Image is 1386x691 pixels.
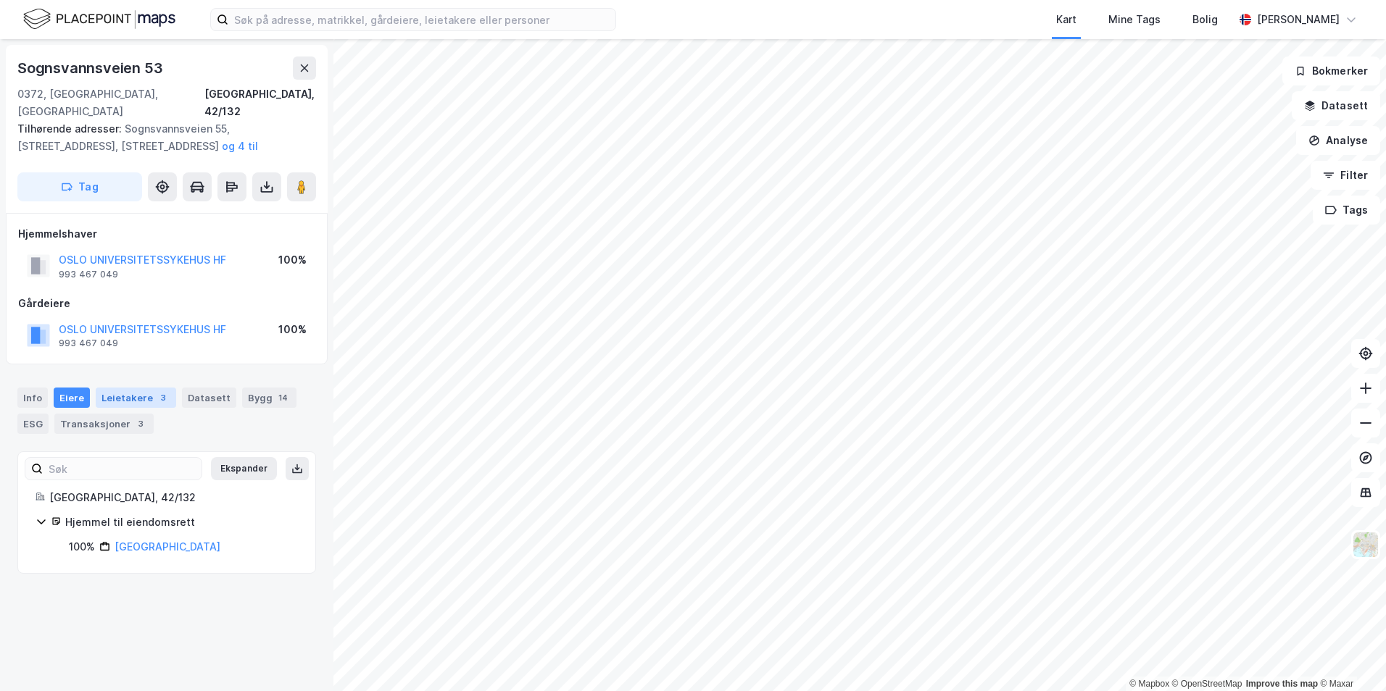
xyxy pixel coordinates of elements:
[211,457,277,480] button: Ekspander
[54,414,154,434] div: Transaksjoner
[17,120,304,155] div: Sognsvannsveien 55, [STREET_ADDRESS], [STREET_ADDRESS]
[1352,531,1379,558] img: Z
[1108,11,1161,28] div: Mine Tags
[228,9,615,30] input: Søk på adresse, matrikkel, gårdeiere, leietakere eller personer
[17,122,125,135] span: Tilhørende adresser:
[1129,679,1169,689] a: Mapbox
[1172,679,1242,689] a: OpenStreetMap
[182,388,236,408] div: Datasett
[96,388,176,408] div: Leietakere
[275,390,291,405] div: 14
[18,225,315,243] div: Hjemmelshaver
[17,56,165,80] div: Sognsvannsveien 53
[17,414,49,434] div: ESG
[65,514,298,531] div: Hjemmel til eiendomsrett
[69,538,95,556] div: 100%
[1056,11,1076,28] div: Kart
[1257,11,1340,28] div: [PERSON_NAME]
[278,321,307,338] div: 100%
[17,85,204,120] div: 0372, [GEOGRAPHIC_DATA], [GEOGRAPHIC_DATA]
[278,251,307,269] div: 100%
[242,388,296,408] div: Bygg
[23,7,175,32] img: logo.f888ab2527a4732fd821a326f86c7f29.svg
[1192,11,1218,28] div: Bolig
[18,295,315,312] div: Gårdeiere
[1314,621,1386,691] iframe: Chat Widget
[133,416,148,431] div: 3
[43,458,202,479] input: Søk
[1292,91,1380,120] button: Datasett
[1313,196,1380,225] button: Tags
[17,388,48,408] div: Info
[1296,126,1380,155] button: Analyse
[54,388,90,408] div: Eiere
[59,269,118,280] div: 993 467 049
[1282,56,1380,85] button: Bokmerker
[204,85,316,120] div: [GEOGRAPHIC_DATA], 42/132
[156,390,170,405] div: 3
[59,338,118,349] div: 993 467 049
[17,172,142,201] button: Tag
[115,540,220,553] a: [GEOGRAPHIC_DATA]
[49,489,298,506] div: [GEOGRAPHIC_DATA], 42/132
[1246,679,1318,689] a: Improve this map
[1311,161,1380,190] button: Filter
